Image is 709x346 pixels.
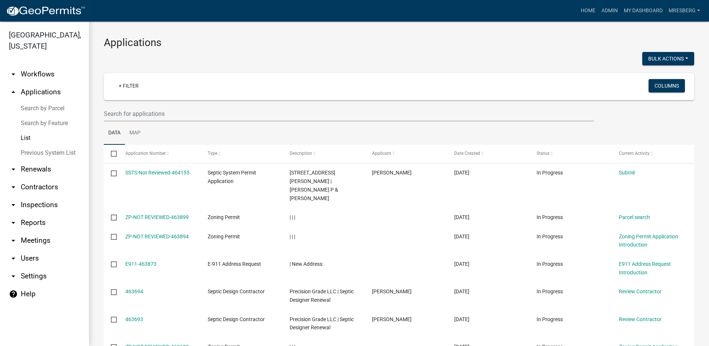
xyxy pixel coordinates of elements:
[125,214,189,220] a: ZP-NOT REVIEWED-463899
[454,234,469,239] span: 08/14/2025
[619,288,662,294] a: Review Contractor
[530,145,612,163] datatable-header-cell: Status
[649,79,685,92] button: Columns
[9,236,18,245] i: arrow_drop_down
[537,261,563,267] span: In Progress
[290,214,295,220] span: | | |
[537,170,563,176] span: In Progress
[118,145,200,163] datatable-header-cell: Application Number
[125,151,166,156] span: Application Number
[125,170,189,176] a: SSTS-Not Reviewed-464155
[208,234,240,239] span: Zoning Permit
[9,183,18,192] i: arrow_drop_down
[537,214,563,220] span: In Progress
[454,170,469,176] span: 08/14/2025
[104,145,118,163] datatable-header-cell: Select
[125,234,189,239] a: ZP-NOT REVIEWED-463894
[9,290,18,298] i: help
[454,261,469,267] span: 08/14/2025
[9,70,18,79] i: arrow_drop_down
[666,4,703,18] a: mresberg
[104,36,694,49] h3: Applications
[365,145,447,163] datatable-header-cell: Applicant
[537,316,563,322] span: In Progress
[208,261,261,267] span: E-911 Address Request
[290,261,323,267] span: | New Address:
[454,316,469,322] span: 08/14/2025
[9,165,18,174] i: arrow_drop_down
[208,214,240,220] span: Zoning Permit
[290,170,338,201] span: 1228 GAULT RD | BIRKHOFER, LAWRENCE P & LISA A
[537,288,563,294] span: In Progress
[619,151,650,156] span: Current Activity
[283,145,365,163] datatable-header-cell: Description
[290,151,312,156] span: Description
[619,214,650,220] a: Parcel search
[290,316,354,331] span: Precision Grade LLC | Septic Designer Renewal
[619,261,671,275] a: E911 Address Request Introduction
[290,234,295,239] span: | | |
[642,52,694,65] button: Bulk Actions
[372,151,391,156] span: Applicant
[578,4,598,18] a: Home
[208,151,217,156] span: Type
[9,254,18,263] i: arrow_drop_down
[621,4,666,18] a: My Dashboard
[208,288,265,294] span: Septic Design Contractor
[372,316,412,322] span: Michael D. Mikrot
[113,79,145,92] a: + Filter
[9,272,18,281] i: arrow_drop_down
[372,288,412,294] span: Michael D. Mikrot
[208,170,256,184] span: Septic System Permit Application
[619,316,662,322] a: Review Contractor
[104,106,594,121] input: Search for applications
[200,145,283,163] datatable-header-cell: Type
[9,218,18,227] i: arrow_drop_down
[537,151,550,156] span: Status
[9,88,18,97] i: arrow_drop_up
[125,288,143,294] a: 463694
[9,200,18,209] i: arrow_drop_down
[619,234,678,248] a: Zoning Permit Application Introduction
[619,170,635,176] a: Submit
[454,151,480,156] span: Date Created
[372,170,412,176] span: Lawrence Philip Birkhofer
[598,4,621,18] a: Admin
[612,145,694,163] datatable-header-cell: Current Activity
[125,121,145,145] a: Map
[125,316,143,322] a: 463693
[104,121,125,145] a: Data
[454,288,469,294] span: 08/14/2025
[454,214,469,220] span: 08/14/2025
[447,145,530,163] datatable-header-cell: Date Created
[290,288,354,303] span: Precision Grade LLC | Septic Designer Renewal
[125,261,156,267] a: E911-463873
[208,316,265,322] span: Septic Design Contractor
[537,234,563,239] span: In Progress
